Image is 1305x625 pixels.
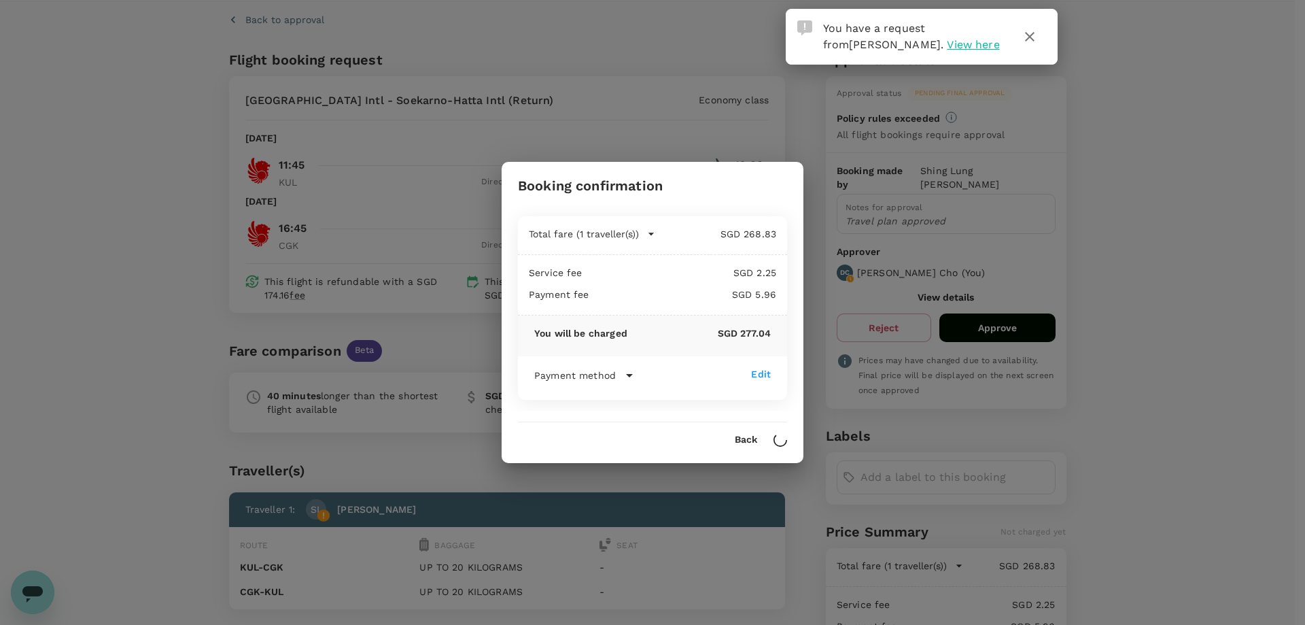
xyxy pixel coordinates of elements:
p: SGD 268.83 [655,227,776,241]
img: Approval Request [797,20,812,35]
p: SGD 277.04 [627,326,771,340]
p: Total fare (1 traveller(s)) [529,227,639,241]
p: Payment fee [529,288,589,301]
h3: Booking confirmation [518,178,663,194]
div: Edit [751,367,771,381]
p: Payment method [534,369,616,382]
p: You will be charged [534,326,627,340]
p: Service fee [529,266,582,280]
span: [PERSON_NAME] [849,38,941,51]
button: Back [735,435,757,445]
span: You have a request from . [823,22,944,51]
button: Total fare (1 traveller(s)) [529,227,655,241]
p: SGD 2.25 [582,266,776,280]
p: SGD 5.96 [589,288,776,301]
span: View here [947,38,999,51]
